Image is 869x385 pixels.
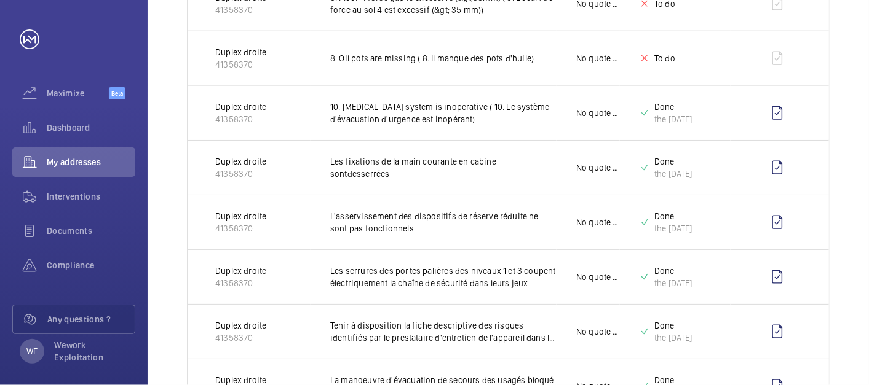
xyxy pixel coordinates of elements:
p: Done [654,155,692,168]
span: My addresses [47,156,135,168]
div: the [DATE] [654,277,692,289]
p: Les serrures des portes palières des niveaux 1 et 3 coupent électriquement la chaîne de sécurité ... [330,265,557,289]
span: Documents [47,225,135,237]
span: Beta [109,87,125,99]
p: No quote needed [576,161,620,174]
p: Duplex droite [215,265,266,277]
p: To do [654,52,675,64]
p: Duplex droite [215,319,266,332]
div: the [DATE] [654,168,692,180]
span: Interventions [47,190,135,203]
p: No quote needed [576,271,620,283]
p: 41358370 [215,277,266,289]
p: Tenir à disposition la fiche descriptive des risques identifiés par le prestataire d'entretien de... [330,319,557,344]
p: Duplex droite [215,101,266,113]
p: No quote needed [576,52,620,64]
span: Compliance [47,259,135,271]
div: the [DATE] [654,113,692,125]
p: No quote needed [576,107,620,119]
p: Duplex droite [215,155,266,168]
span: Dashboard [47,122,135,134]
p: Les fixations de la main courante en cabine sontdesserrées [330,155,557,180]
p: Done [654,319,692,332]
p: 41358370 [215,222,266,235]
p: Wework Exploitation [54,339,128,364]
p: Done [654,265,692,277]
p: Duplex droite [215,210,266,222]
p: 41358370 [215,58,266,71]
p: Done [654,101,692,113]
p: 10. [MEDICAL_DATA] system is inoperative ( 10. Le système d'évacuation d'urgence est inopérant) [330,101,557,125]
p: Duplex droite [215,46,266,58]
p: Done [654,210,692,222]
p: 41358370 [215,168,266,180]
p: 8. Oil pots are missing ( 8. Il manque des pots d'huile) [330,52,557,64]
span: Any questions ? [47,313,135,325]
span: Maximize [47,87,109,99]
p: 41358370 [215,332,266,344]
p: 41358370 [215,4,266,16]
div: the [DATE] [654,332,692,344]
p: 41358370 [215,113,266,125]
p: WE [26,345,38,357]
p: No quote needed [576,325,620,338]
div: the [DATE] [654,222,692,235]
p: L'asservissement des dispositifs de réserve réduite ne sont pas fonctionnels [330,210,557,235]
p: No quote needed [576,216,620,228]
